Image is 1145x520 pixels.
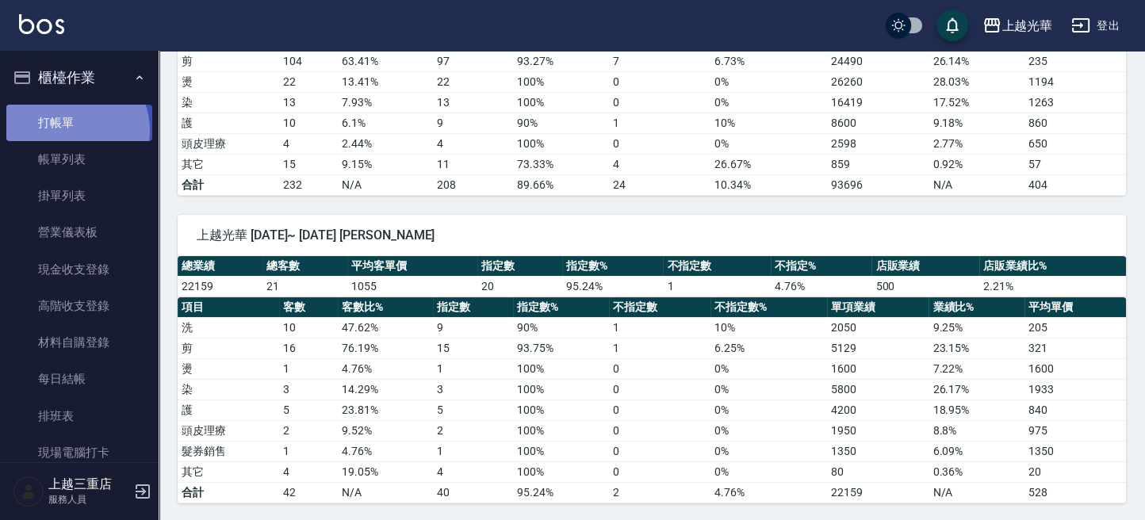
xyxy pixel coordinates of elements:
td: 其它 [178,461,279,482]
td: 剪 [178,338,279,358]
td: 0.36 % [929,461,1024,482]
td: 26.67 % [710,154,828,174]
td: 2 [433,420,513,441]
a: 每日結帳 [6,361,152,397]
span: 上越光華 [DATE]~ [DATE] [PERSON_NAME] [197,227,1107,243]
td: 5129 [827,338,929,358]
td: 47.62 % [338,317,433,338]
td: 1 [433,441,513,461]
td: 0 % [710,92,828,113]
td: 100 % [513,358,608,379]
td: 22159 [827,482,929,503]
td: 髮券銷售 [178,441,279,461]
td: 100 % [513,461,608,482]
td: 63.41 % [338,51,433,71]
td: 4 [433,461,513,482]
td: 90 % [513,113,608,133]
td: 860 [1024,113,1126,133]
td: 23.15 % [929,338,1024,358]
td: 10 % [710,113,828,133]
td: 0 [609,400,710,420]
th: 指定數% [562,256,663,277]
td: 10 [279,113,338,133]
td: 16419 [827,92,929,113]
td: 19.05 % [338,461,433,482]
td: 1933 [1024,379,1126,400]
td: 燙 [178,358,279,379]
td: 208 [433,174,513,195]
td: 2.77 % [929,133,1024,154]
td: 13 [433,92,513,113]
td: N/A [338,174,433,195]
td: 2 [609,482,710,503]
td: 97 [433,51,513,71]
td: 2.44 % [338,133,433,154]
td: 5 [433,400,513,420]
td: 13.41 % [338,71,433,92]
td: 22159 [178,276,262,296]
td: 100 % [513,400,608,420]
td: 235 [1024,51,1126,71]
th: 單項業績 [827,297,929,318]
td: 1350 [827,441,929,461]
th: 總業績 [178,256,262,277]
td: 100 % [513,420,608,441]
td: 1 [663,276,771,296]
th: 指定數 [477,256,562,277]
td: 90 % [513,317,608,338]
td: 5800 [827,379,929,400]
td: 9 [433,113,513,133]
td: 8600 [827,113,929,133]
td: 104 [279,51,338,71]
td: 7 [609,51,710,71]
td: 100 % [513,92,608,113]
td: 4 [433,133,513,154]
td: 3 [279,379,338,400]
div: 上越光華 [1001,16,1052,36]
table: a dense table [178,10,1126,196]
a: 高階收支登錄 [6,288,152,324]
th: 不指定數 [609,297,710,318]
td: 2050 [827,317,929,338]
th: 指定數% [513,297,608,318]
table: a dense table [178,297,1126,503]
td: 100 % [513,71,608,92]
td: 0 % [710,441,828,461]
td: 6.25 % [710,338,828,358]
td: 6.73 % [710,51,828,71]
td: 頭皮理療 [178,420,279,441]
td: 1 [433,358,513,379]
th: 不指定數 [663,256,771,277]
td: 26.14 % [929,51,1024,71]
a: 營業儀表板 [6,214,152,250]
td: 0 [609,358,710,379]
td: 13 [279,92,338,113]
a: 材料自購登錄 [6,324,152,361]
td: 40 [433,482,513,503]
td: 975 [1024,420,1126,441]
td: 0 % [710,133,828,154]
th: 不指定數% [710,297,828,318]
th: 總客數 [262,256,347,277]
td: 4.76% [710,482,828,503]
td: 321 [1024,338,1126,358]
td: 4 [609,154,710,174]
td: 95.24 % [562,276,663,296]
td: 4200 [827,400,929,420]
td: 42 [279,482,338,503]
th: 客數比% [338,297,433,318]
td: 4 [279,461,338,482]
td: 95.24% [513,482,608,503]
td: 1 [279,441,338,461]
td: 0 % [710,379,828,400]
td: 4.76 % [771,276,871,296]
td: 100 % [513,441,608,461]
td: 28.03 % [929,71,1024,92]
td: 100 % [513,379,608,400]
td: 500 [871,276,979,296]
td: 合計 [178,482,279,503]
a: 排班表 [6,398,152,434]
td: 1600 [1024,358,1126,379]
th: 項目 [178,297,279,318]
td: 0 [609,133,710,154]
